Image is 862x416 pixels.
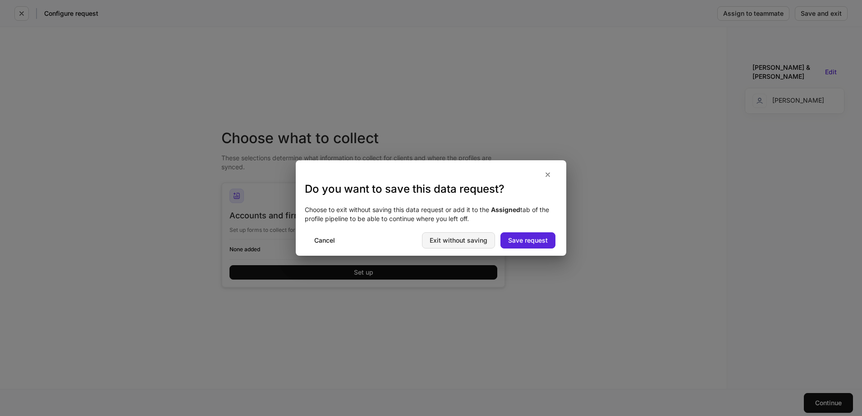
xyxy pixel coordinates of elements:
strong: Assigned [491,206,520,213]
div: Choose to exit without saving this data request or add it to the tab of the profile pipeline to b... [296,196,566,232]
div: Cancel [314,237,335,244]
div: Exit without saving [430,237,487,244]
button: Exit without saving [422,232,495,249]
div: Save request [508,237,548,244]
button: Save request [500,232,555,249]
h3: Do you want to save this data request? [305,182,557,196]
button: Cancel [307,232,343,249]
